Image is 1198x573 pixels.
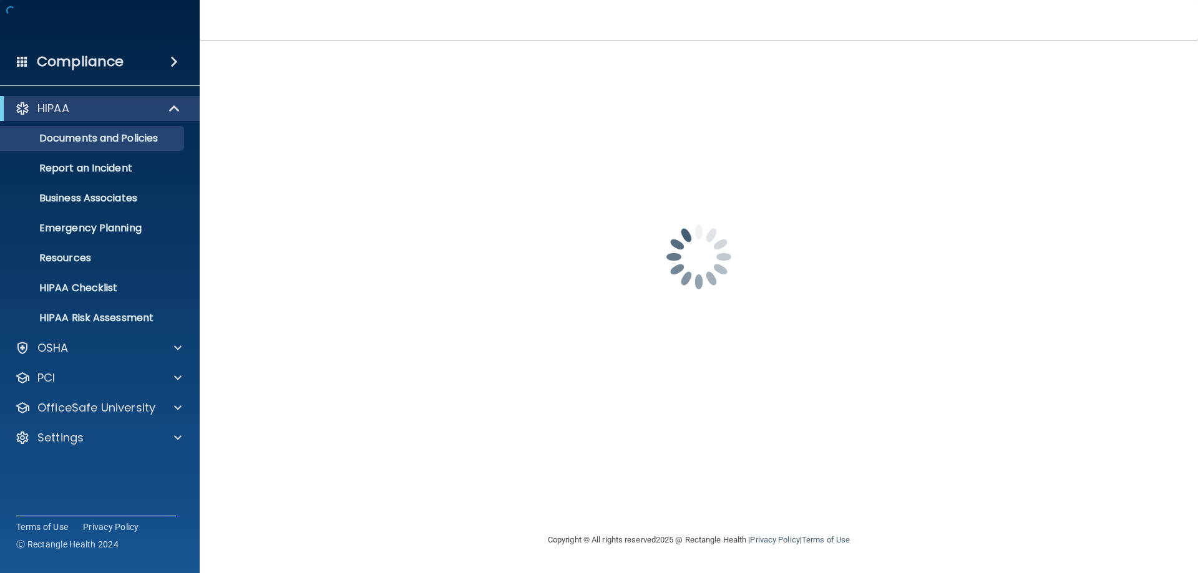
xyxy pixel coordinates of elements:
[15,430,182,445] a: Settings
[16,538,119,551] span: Ⓒ Rectangle Health 2024
[802,535,850,544] a: Terms of Use
[15,340,182,355] a: OSHA
[15,101,181,116] a: HIPAA
[37,53,124,70] h4: Compliance
[8,132,178,145] p: Documents and Policies
[15,400,182,415] a: OfficeSafe University
[8,282,178,294] p: HIPAA Checklist
[750,535,799,544] a: Privacy Policy
[37,400,155,415] p: OfficeSafe University
[16,521,68,533] a: Terms of Use
[8,252,178,264] p: Resources
[8,222,178,234] p: Emergency Planning
[83,521,139,533] a: Privacy Policy
[15,370,182,385] a: PCI
[37,101,69,116] p: HIPAA
[8,312,178,324] p: HIPAA Risk Assessment
[8,192,178,205] p: Business Associates
[471,520,927,560] div: Copyright © All rights reserved 2025 @ Rectangle Health | |
[8,162,178,175] p: Report an Incident
[37,340,69,355] p: OSHA
[982,484,1183,534] iframe: Drift Widget Chat Controller
[37,370,55,385] p: PCI
[37,430,84,445] p: Settings
[636,195,761,319] img: spinner.e123f6fc.gif
[15,13,185,38] img: PMB logo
